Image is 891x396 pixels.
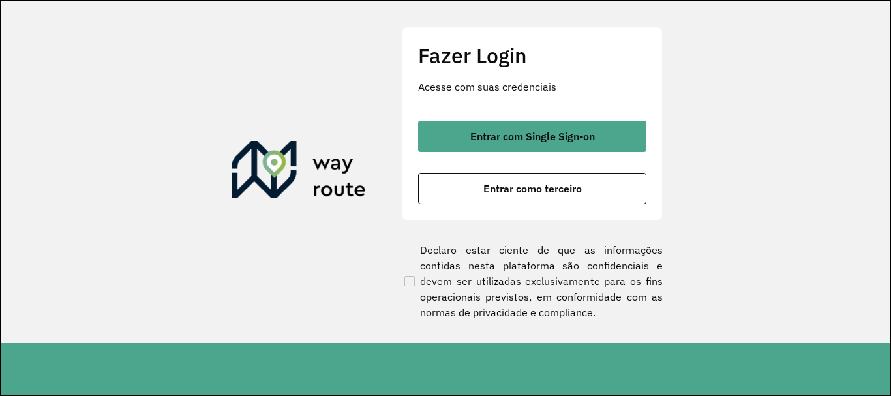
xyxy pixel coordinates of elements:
p: Acesse com suas credenciais [418,79,646,95]
button: button [418,173,646,204]
label: Declaro estar ciente de que as informações contidas nesta plataforma são confidenciais e devem se... [402,242,663,320]
img: Roteirizador AmbevTech [232,141,366,204]
span: Entrar como terceiro [483,183,582,194]
h2: Fazer Login [418,43,646,68]
span: Entrar com Single Sign-on [470,131,595,142]
button: button [418,121,646,152]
